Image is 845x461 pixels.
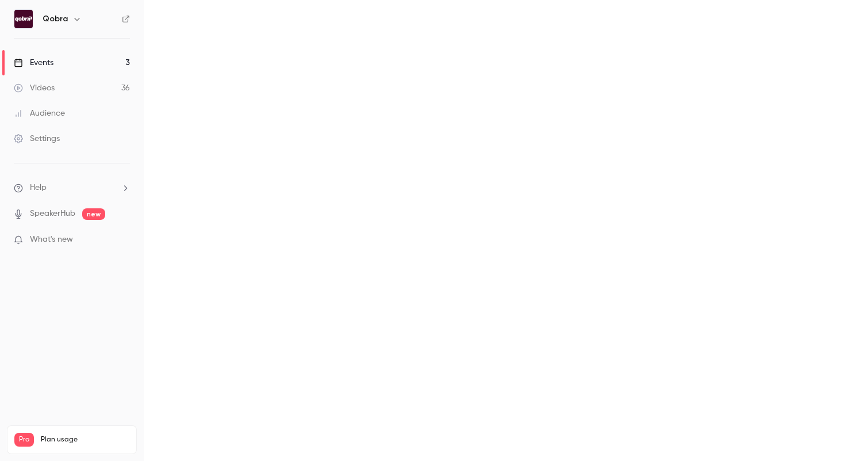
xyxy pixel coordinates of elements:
[30,182,47,194] span: Help
[14,108,65,119] div: Audience
[30,234,73,246] span: What's new
[14,82,55,94] div: Videos
[14,57,53,68] div: Events
[14,433,34,447] span: Pro
[14,182,130,194] li: help-dropdown-opener
[43,13,68,25] h6: Qobra
[14,133,60,144] div: Settings
[14,10,33,28] img: Qobra
[30,208,75,220] a: SpeakerHub
[82,208,105,220] span: new
[41,435,129,444] span: Plan usage
[116,235,130,245] iframe: Noticeable Trigger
